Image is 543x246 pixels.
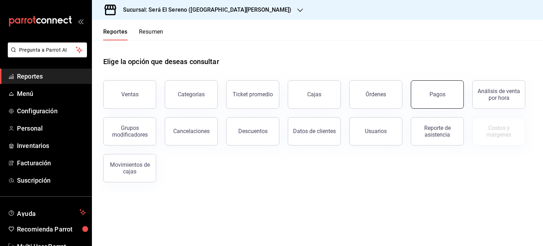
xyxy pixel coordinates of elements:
[411,80,464,109] button: Pagos
[19,46,76,54] span: Pregunta a Parrot AI
[349,117,402,145] button: Usuarios
[8,42,87,57] button: Pregunta a Parrot AI
[17,158,86,168] span: Facturación
[411,117,464,145] button: Reporte de asistencia
[178,91,205,98] div: Categorías
[103,56,219,67] h1: Elige la opción que deseas consultar
[366,91,386,98] div: Órdenes
[349,80,402,109] button: Órdenes
[17,208,77,217] span: Ayuda
[17,89,86,98] span: Menú
[103,28,163,40] div: navigation tabs
[17,71,86,81] span: Reportes
[173,128,210,135] div: Cancelaciones
[17,141,86,150] span: Inventarios
[17,176,86,185] span: Suscripción
[139,28,163,40] button: Resumen
[307,90,322,99] div: Cajas
[17,106,86,116] span: Configuración
[365,128,387,135] div: Usuarios
[226,117,279,145] button: Descuentos
[226,80,279,109] button: Ticket promedio
[165,117,218,145] button: Cancelaciones
[233,91,273,98] div: Ticket promedio
[288,80,341,109] a: Cajas
[108,161,152,175] div: Movimientos de cajas
[477,88,521,101] div: Análisis de venta por hora
[17,224,86,234] span: Recomienda Parrot
[121,91,139,98] div: Ventas
[108,125,152,138] div: Grupos modificadores
[103,154,156,182] button: Movimientos de cajas
[17,124,86,133] span: Personal
[5,51,87,59] a: Pregunta a Parrot AI
[238,128,268,135] div: Descuentos
[165,80,218,109] button: Categorías
[103,117,156,145] button: Grupos modificadores
[430,91,445,98] div: Pagos
[472,117,525,145] button: Contrata inventarios para ver este reporte
[293,128,336,135] div: Datos de clientes
[477,125,521,138] div: Costos y márgenes
[288,117,341,145] button: Datos de clientes
[78,18,83,24] button: open_drawer_menu
[103,28,128,40] button: Reportes
[415,125,459,138] div: Reporte de asistencia
[117,6,292,14] h3: Sucursal: Será El Sereno ([GEOGRAPHIC_DATA][PERSON_NAME])
[472,80,525,109] button: Análisis de venta por hora
[103,80,156,109] button: Ventas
